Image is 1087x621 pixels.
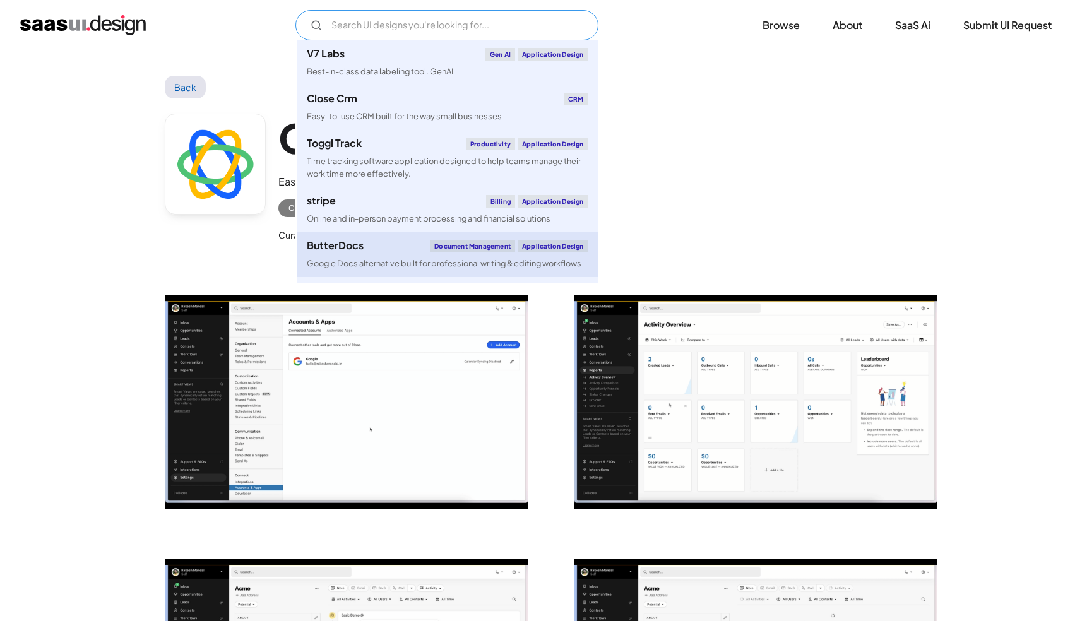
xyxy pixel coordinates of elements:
[574,295,937,509] a: open lightbox
[564,93,588,105] div: CRM
[297,40,598,85] a: V7 LabsGen AIApplication DesignBest-in-class data labeling tool. GenAI
[295,10,598,40] input: Search UI designs you're looking for...
[817,11,877,39] a: About
[278,174,523,189] div: Easy-to-use CRM built for the way small businesses
[307,66,453,78] div: Best-in-class data labeling tool. GenAI
[880,11,946,39] a: SaaS Ai
[278,114,523,162] h1: Close Crm
[486,195,515,208] div: Billing
[430,240,515,252] div: Document Management
[518,138,588,150] div: Application Design
[20,15,146,35] a: home
[297,232,598,277] a: ButterDocsDocument ManagementApplication DesignGoogle Docs alternative built for professional wri...
[307,257,581,269] div: Google Docs alternative built for professional writing & editing workflows
[518,240,588,252] div: Application Design
[297,130,598,187] a: Toggl TrackProductivityApplication DesignTime tracking software application designed to help team...
[288,201,307,216] div: CRM
[165,295,528,509] img: 667d3e72458bb01af5b69844_close%20crm%20acounts%20apps.png
[307,213,550,225] div: Online and in-person payment processing and financial solutions
[278,227,328,242] div: Curated by:
[307,49,345,59] div: V7 Labs
[307,138,362,148] div: Toggl Track
[165,76,206,98] a: Back
[485,48,515,61] div: Gen AI
[307,196,336,206] div: stripe
[948,11,1067,39] a: Submit UI Request
[165,295,528,509] a: open lightbox
[307,155,588,179] div: Time tracking software application designed to help teams manage their work time more effectively.
[297,85,598,130] a: Close CrmCRMEasy-to-use CRM built for the way small businesses
[307,93,357,103] div: Close Crm
[307,240,364,251] div: ButterDocs
[574,295,937,509] img: 667d3e727404bb2e04c0ed5e_close%20crm%20activity%20overview.png
[295,10,598,40] form: Email Form
[297,187,598,232] a: stripeBillingApplication DesignOnline and in-person payment processing and financial solutions
[518,48,588,61] div: Application Design
[747,11,815,39] a: Browse
[307,110,502,122] div: Easy-to-use CRM built for the way small businesses
[466,138,515,150] div: Productivity
[518,195,588,208] div: Application Design
[297,277,598,334] a: klaviyoEmail MarketingApplication DesignCreate personalised customer experiences across email, SM...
